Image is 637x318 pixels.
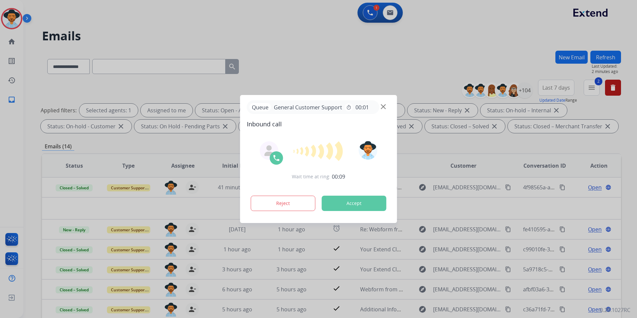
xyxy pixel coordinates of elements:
[292,173,330,180] span: Wait time at ring:
[358,141,377,160] img: avatar
[381,104,386,109] img: close-button
[355,103,369,111] span: 00:01
[251,196,316,211] button: Reject
[271,103,345,111] span: General Customer Support
[264,145,275,156] img: agent-avatar
[250,103,271,111] p: Queue
[322,196,386,211] button: Accept
[332,173,345,181] span: 00:09
[600,306,630,314] p: 0.20.1027RC
[346,105,351,110] mat-icon: timer
[273,154,281,162] img: call-icon
[247,119,390,129] span: Inbound call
